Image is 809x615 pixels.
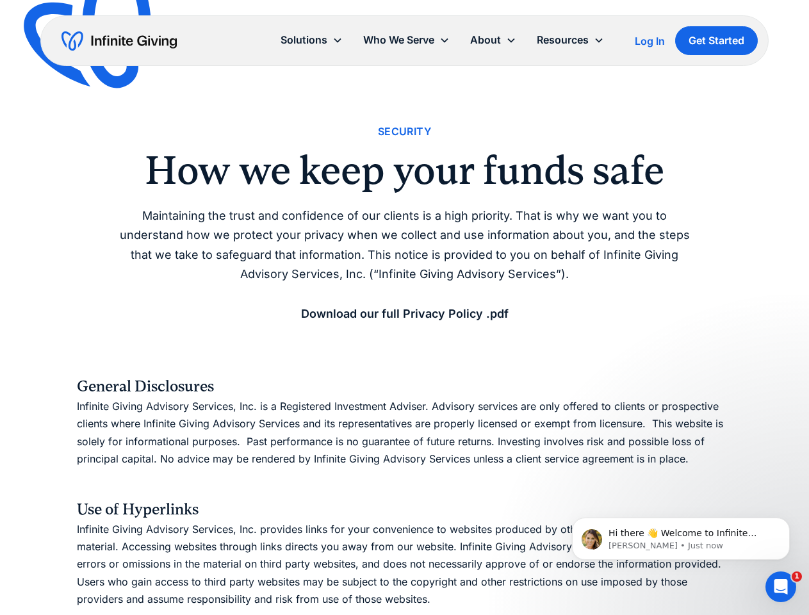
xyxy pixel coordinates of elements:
h4: Use of Hyperlinks [77,498,733,521]
div: Security [378,123,431,140]
a: Download our full Privacy Policy .pdf [301,307,509,320]
div: Solutions [281,31,327,49]
p: Infinite Giving Advisory Services, Inc. provides links for your convenience to websites produced ... [77,521,733,608]
iframe: Intercom live chat [765,571,796,602]
div: Who We Serve [363,31,434,49]
div: Resources [527,26,614,54]
span: 1 [792,571,802,582]
h2: How we keep your funds safe [77,151,733,190]
p: Maintaining the trust and confidence of our clients is a high priority. That is why we want you t... [77,206,733,324]
div: Solutions [270,26,353,54]
div: Resources [537,31,589,49]
a: Get Started [675,26,758,55]
h4: General Disclosures [77,375,733,398]
div: Who We Serve [353,26,460,54]
p: ‍ [77,474,733,491]
a: home [61,31,177,51]
a: Log In [635,33,665,49]
p: Infinite Giving Advisory Services, Inc. is a Registered Investment Adviser. Advisory services are... [77,398,733,468]
iframe: Intercom notifications message [553,491,809,580]
div: Log In [635,36,665,46]
div: About [460,26,527,54]
div: About [470,31,501,49]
